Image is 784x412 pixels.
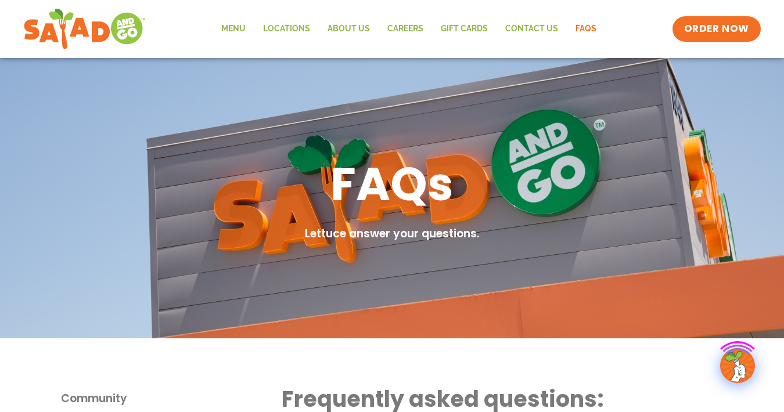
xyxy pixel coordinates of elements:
h1: FAQs [330,154,454,214]
span: Community [61,391,127,407]
a: Contact Us [497,16,567,42]
a: Careers [379,16,432,42]
a: ORDER NOW [672,16,761,42]
img: new-SAG-logo-768×292 [23,6,146,52]
a: About Us [319,16,379,42]
a: GIFT CARDS [432,16,497,42]
h2: Lettuce answer your questions. [305,226,480,243]
nav: Menu [213,16,605,42]
a: FAQs [567,16,605,42]
a: Menu [213,16,254,42]
a: Locations [254,16,319,42]
span: ORDER NOW [684,22,749,36]
a: Community [61,391,282,407]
